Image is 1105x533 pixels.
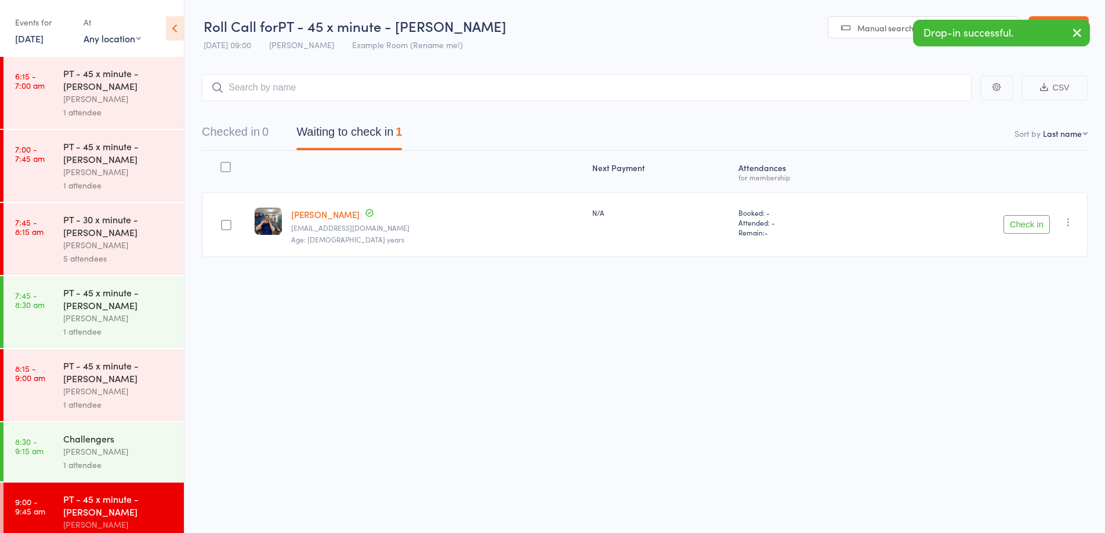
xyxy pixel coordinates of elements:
[63,238,174,252] div: [PERSON_NAME]
[63,398,174,411] div: 1 attendee
[63,359,174,385] div: PT - 45 x minute - [PERSON_NAME]
[15,144,45,163] time: 7:00 - 7:45 am
[738,173,873,181] div: for membership
[592,208,730,217] div: N/A
[15,497,45,516] time: 9:00 - 9:45 am
[63,432,174,445] div: Challengers
[15,437,44,455] time: 8:30 - 9:15 am
[204,16,278,35] span: Roll Call for
[15,13,72,32] div: Events for
[588,156,734,187] div: Next Payment
[291,224,583,232] small: houstondt1980@hotmail.com
[262,125,269,138] div: 0
[1003,215,1050,234] button: Check in
[63,252,174,265] div: 5 attendees
[15,32,44,45] a: [DATE]
[63,165,174,179] div: [PERSON_NAME]
[202,74,972,101] input: Search by name
[15,364,45,382] time: 8:15 - 9:00 am
[63,458,174,472] div: 1 attendee
[63,106,174,119] div: 1 attendee
[84,32,141,45] div: Any location
[1015,128,1041,139] label: Sort by
[202,119,269,150] button: Checked in0
[738,217,873,227] span: Attended: -
[3,57,184,129] a: 6:15 -7:00 amPT - 45 x minute - [PERSON_NAME][PERSON_NAME]1 attendee
[84,13,141,32] div: At
[63,325,174,338] div: 1 attendee
[63,286,174,311] div: PT - 45 x minute - [PERSON_NAME]
[738,227,873,237] span: Remain:
[278,16,506,35] span: PT - 45 x minute - [PERSON_NAME]
[63,140,174,165] div: PT - 45 x minute - [PERSON_NAME]
[63,518,174,531] div: [PERSON_NAME]
[63,67,174,92] div: PT - 45 x minute - [PERSON_NAME]
[63,311,174,325] div: [PERSON_NAME]
[1028,16,1089,39] a: Exit roll call
[15,217,44,236] time: 7:45 - 8:15 am
[1021,75,1088,100] button: CSV
[63,213,174,238] div: PT - 30 x minute - [PERSON_NAME]
[857,22,914,34] span: Manual search
[3,276,184,348] a: 7:45 -8:30 amPT - 45 x minute - [PERSON_NAME][PERSON_NAME]1 attendee
[63,92,174,106] div: [PERSON_NAME]
[63,179,174,192] div: 1 attendee
[269,39,334,50] span: [PERSON_NAME]
[255,208,282,235] img: image1697437217.png
[3,130,184,202] a: 7:00 -7:45 amPT - 45 x minute - [PERSON_NAME][PERSON_NAME]1 attendee
[3,203,184,275] a: 7:45 -8:15 amPT - 30 x minute - [PERSON_NAME][PERSON_NAME]5 attendees
[734,156,878,187] div: Atten­dances
[3,422,184,481] a: 8:30 -9:15 amChallengers[PERSON_NAME]1 attendee
[291,234,404,244] span: Age: [DEMOGRAPHIC_DATA] years
[1043,128,1082,139] div: Last name
[296,119,402,150] button: Waiting to check in1
[765,227,768,237] span: -
[63,385,174,398] div: [PERSON_NAME]
[63,492,174,518] div: PT - 45 x minute - [PERSON_NAME]
[15,71,45,90] time: 6:15 - 7:00 am
[738,208,873,217] span: Booked: -
[3,349,184,421] a: 8:15 -9:00 amPT - 45 x minute - [PERSON_NAME][PERSON_NAME]1 attendee
[63,445,174,458] div: [PERSON_NAME]
[15,291,45,309] time: 7:45 - 8:30 am
[291,208,360,220] a: [PERSON_NAME]
[204,39,251,50] span: [DATE] 09:00
[913,20,1090,46] div: Drop-in successful.
[396,125,402,138] div: 1
[352,39,463,50] span: Example Room (Rename me!)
